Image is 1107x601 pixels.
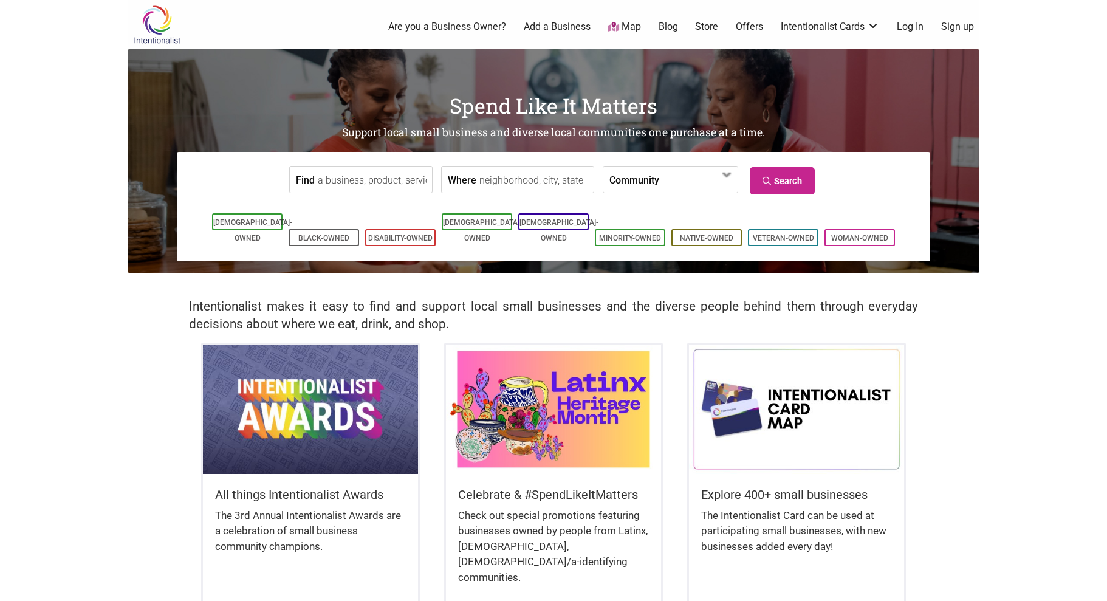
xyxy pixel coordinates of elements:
[609,167,659,193] label: Community
[659,20,678,33] a: Blog
[318,167,429,194] input: a business, product, service
[781,20,879,33] a: Intentionalist Cards
[128,91,979,120] h1: Spend Like It Matters
[897,20,924,33] a: Log In
[203,345,418,473] img: Intentionalist Awards
[680,234,733,242] a: Native-Owned
[128,125,979,140] h2: Support local small business and diverse local communities one purchase at a time.
[296,167,315,193] label: Find
[701,508,892,567] div: The Intentionalist Card can be used at participating small businesses, with new businesses added ...
[701,486,892,503] h5: Explore 400+ small businesses
[524,20,591,33] a: Add a Business
[446,345,661,473] img: Latinx / Hispanic Heritage Month
[689,345,904,473] img: Intentionalist Card Map
[458,486,649,503] h5: Celebrate & #SpendLikeItMatters
[298,234,349,242] a: Black-Owned
[753,234,814,242] a: Veteran-Owned
[750,167,815,194] a: Search
[213,218,292,242] a: [DEMOGRAPHIC_DATA]-Owned
[189,298,918,333] h2: Intentionalist makes it easy to find and support local small businesses and the diverse people be...
[443,218,522,242] a: [DEMOGRAPHIC_DATA]-Owned
[128,5,186,44] img: Intentionalist
[599,234,661,242] a: Minority-Owned
[519,218,598,242] a: [DEMOGRAPHIC_DATA]-Owned
[736,20,763,33] a: Offers
[215,508,406,567] div: The 3rd Annual Intentionalist Awards are a celebration of small business community champions.
[695,20,718,33] a: Store
[448,167,476,193] label: Where
[368,234,433,242] a: Disability-Owned
[458,508,649,598] div: Check out special promotions featuring businesses owned by people from Latinx, [DEMOGRAPHIC_DATA]...
[215,486,406,503] h5: All things Intentionalist Awards
[831,234,888,242] a: Woman-Owned
[608,20,641,34] a: Map
[941,20,974,33] a: Sign up
[388,20,506,33] a: Are you a Business Owner?
[479,167,591,194] input: neighborhood, city, state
